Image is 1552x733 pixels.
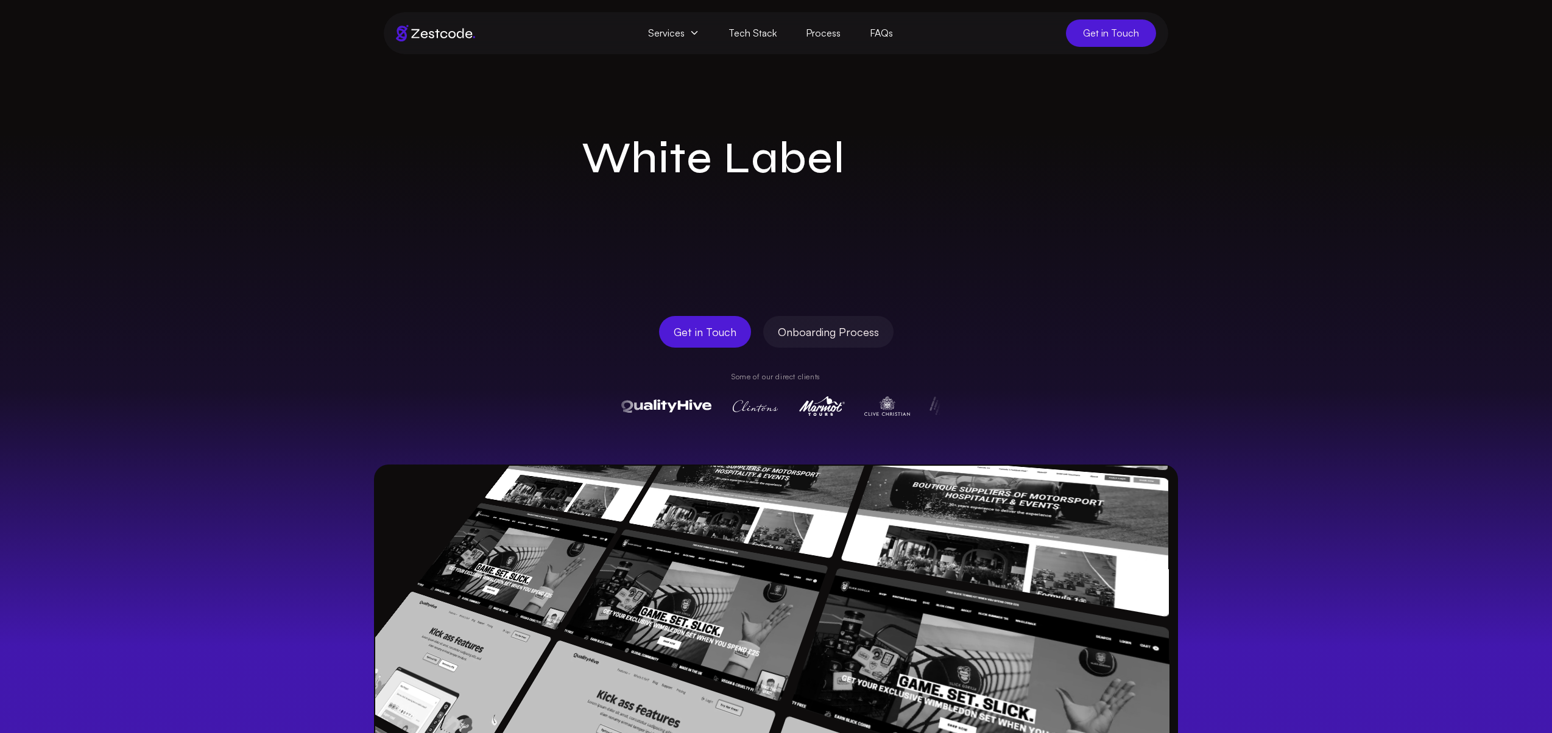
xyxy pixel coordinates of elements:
img: Melt Chocolates [551,546,821,730]
img: Avalanche Adventure [618,454,862,580]
a: Get in Touch [1066,19,1156,47]
img: Marmot Tours [799,396,845,416]
a: Tech Stack [714,19,791,47]
a: FAQs [855,19,908,47]
a: Process [791,19,855,47]
p: Some of our direct clients [612,372,940,382]
img: Slick Gorilla [416,503,618,630]
img: Clintons Cards [731,396,780,416]
a: Get in Touch [659,316,751,348]
span: Onboarding Process [778,323,879,340]
a: Onboarding Process [763,316,894,348]
img: Brand logo of zestcode digital [396,25,475,41]
img: BAM Motorsports [484,430,672,522]
span: Get in Touch [674,323,736,340]
span: White [582,132,713,184]
img: Quality Hive UI [855,424,1169,563]
span: Label [724,132,845,184]
img: Pulse [929,396,975,416]
span: Services [633,19,714,47]
img: QualityHive [621,396,711,416]
img: Clive Christian [864,396,910,416]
